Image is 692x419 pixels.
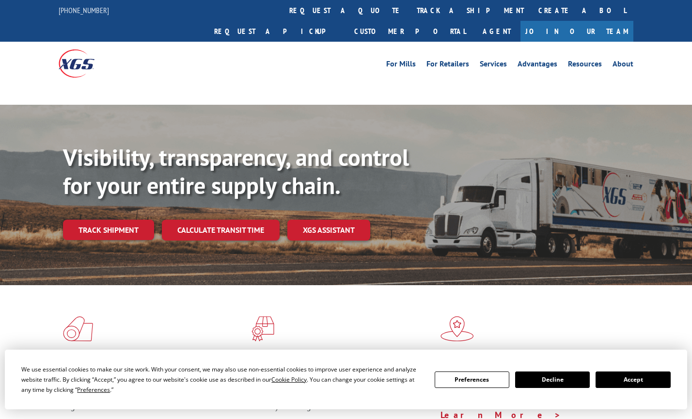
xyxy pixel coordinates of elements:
a: Agent [473,21,520,42]
img: xgs-icon-focused-on-flooring-red [252,316,274,341]
a: Request a pickup [207,21,347,42]
span: Preferences [77,386,110,394]
img: xgs-icon-flagship-distribution-model-red [440,316,474,341]
b: Visibility, transparency, and control for your entire supply chain. [63,142,409,200]
a: [PHONE_NUMBER] [59,5,109,15]
button: Decline [515,371,590,388]
a: Track shipment [63,220,154,240]
a: Services [480,60,507,71]
a: XGS ASSISTANT [287,220,370,241]
a: Calculate transit time [162,220,280,241]
a: Join Our Team [520,21,633,42]
a: For Mills [386,60,416,71]
img: xgs-icon-total-supply-chain-intelligence-red [63,316,93,341]
a: Advantages [518,60,557,71]
button: Preferences [435,371,509,388]
span: As an industry carrier of choice, XGS has brought innovation and dedication to flooring logistics... [63,377,237,412]
a: Resources [568,60,602,71]
button: Accept [596,371,670,388]
span: Cookie Policy [271,375,307,384]
a: For Retailers [426,60,469,71]
div: We use essential cookies to make our site work. With your consent, we may also use non-essential ... [21,364,423,395]
a: About [613,60,633,71]
a: Customer Portal [347,21,473,42]
div: Cookie Consent Prompt [5,350,687,409]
